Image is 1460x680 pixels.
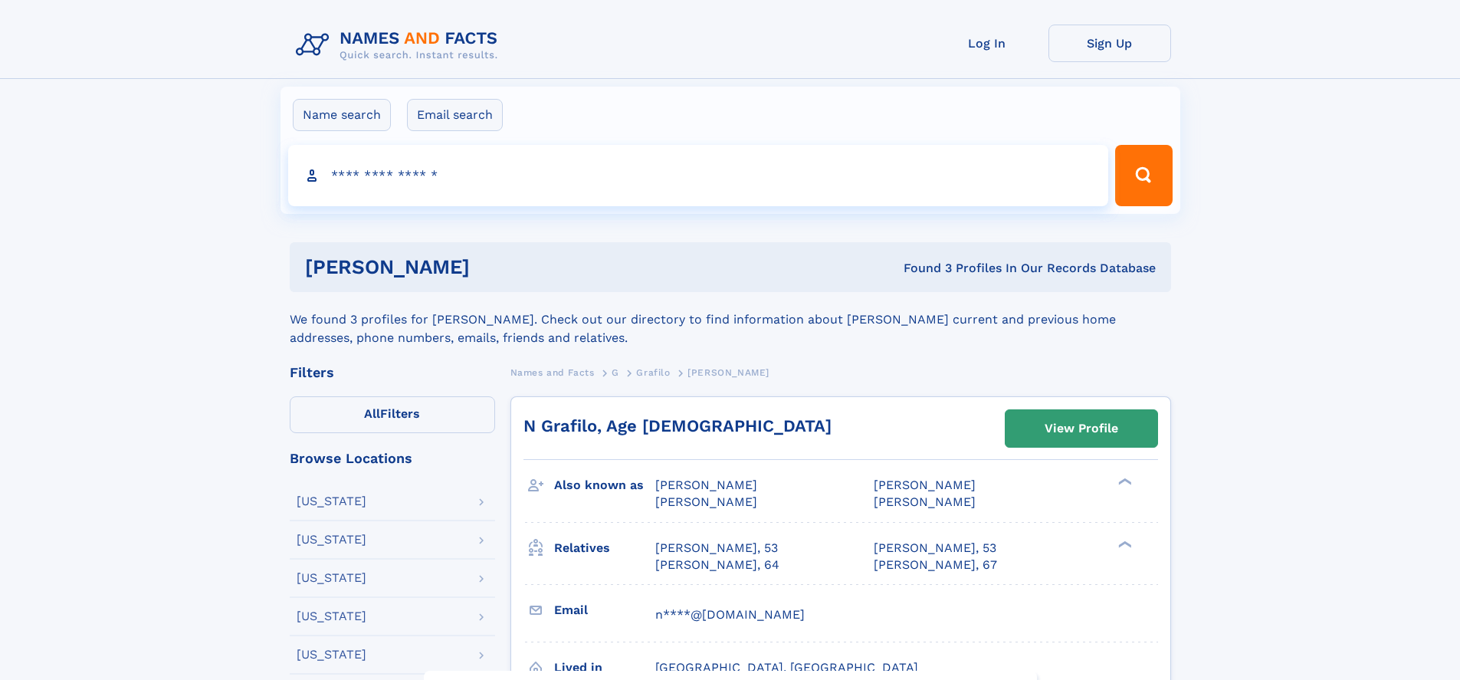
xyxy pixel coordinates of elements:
[305,258,687,277] h1: [PERSON_NAME]
[297,649,366,661] div: [US_STATE]
[1048,25,1171,62] a: Sign Up
[655,540,778,557] a: [PERSON_NAME], 53
[1045,411,1118,446] div: View Profile
[288,145,1109,206] input: search input
[926,25,1048,62] a: Log In
[297,610,366,623] div: [US_STATE]
[655,478,757,492] span: [PERSON_NAME]
[554,597,655,623] h3: Email
[290,366,495,379] div: Filters
[523,416,832,435] a: N Grafilo, Age [DEMOGRAPHIC_DATA]
[1006,410,1157,447] a: View Profile
[1114,539,1133,549] div: ❯
[364,406,380,421] span: All
[874,557,997,573] a: [PERSON_NAME], 67
[636,367,670,378] span: Grafilo
[1115,145,1172,206] button: Search Button
[655,660,918,675] span: [GEOGRAPHIC_DATA], [GEOGRAPHIC_DATA]
[874,540,996,557] a: [PERSON_NAME], 53
[297,495,366,508] div: [US_STATE]
[290,292,1171,347] div: We found 3 profiles for [PERSON_NAME]. Check out our directory to find information about [PERSON_...
[1114,477,1133,487] div: ❯
[687,367,769,378] span: [PERSON_NAME]
[655,494,757,509] span: [PERSON_NAME]
[290,25,510,66] img: Logo Names and Facts
[554,472,655,498] h3: Also known as
[874,478,976,492] span: [PERSON_NAME]
[612,363,619,382] a: G
[290,452,495,465] div: Browse Locations
[612,367,619,378] span: G
[636,363,670,382] a: Grafilo
[874,494,976,509] span: [PERSON_NAME]
[293,99,391,131] label: Name search
[554,535,655,561] h3: Relatives
[510,363,595,382] a: Names and Facts
[655,557,779,573] a: [PERSON_NAME], 64
[297,572,366,584] div: [US_STATE]
[407,99,503,131] label: Email search
[297,534,366,546] div: [US_STATE]
[687,260,1156,277] div: Found 3 Profiles In Our Records Database
[290,396,495,433] label: Filters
